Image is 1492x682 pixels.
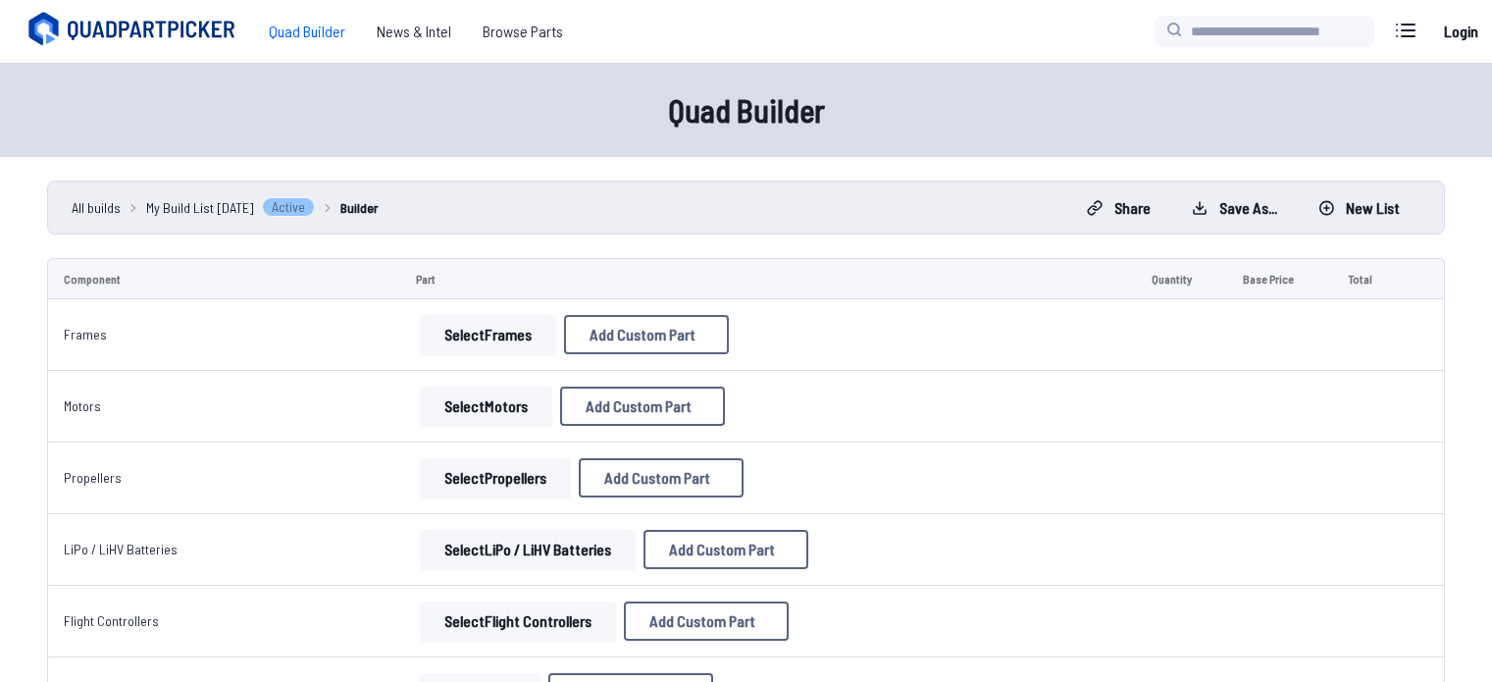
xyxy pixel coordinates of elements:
a: News & Intel [361,12,467,51]
a: Frames [64,326,107,342]
a: All builds [72,197,121,218]
a: SelectFlight Controllers [416,602,620,641]
button: Add Custom Part [643,530,808,569]
td: Part [400,258,1136,299]
td: Total [1332,258,1404,299]
span: Add Custom Part [649,613,755,629]
span: My Build List [DATE] [146,197,254,218]
a: Browse Parts [467,12,579,51]
a: Motors [64,397,101,414]
button: SelectFlight Controllers [420,602,616,641]
span: Add Custom Part [590,327,695,342]
td: Component [47,258,400,299]
a: Login [1437,12,1484,51]
a: SelectMotors [416,387,556,426]
a: SelectLiPo / LiHV Batteries [416,530,640,569]
a: Propellers [64,469,122,486]
button: SelectPropellers [420,458,571,498]
button: Add Custom Part [560,387,725,426]
span: Active [262,197,315,217]
a: Builder [340,197,379,218]
button: Add Custom Part [564,315,729,354]
button: Share [1070,192,1167,224]
button: Add Custom Part [579,458,744,498]
h1: Quad Builder [119,86,1374,133]
a: Quad Builder [253,12,361,51]
button: SelectFrames [420,315,556,354]
button: New List [1302,192,1416,224]
a: SelectFrames [416,315,560,354]
td: Base Price [1227,258,1332,299]
button: SelectMotors [420,387,552,426]
button: Add Custom Part [624,602,789,641]
button: Save as... [1175,192,1294,224]
span: Add Custom Part [604,470,710,486]
span: Add Custom Part [669,542,775,557]
a: Flight Controllers [64,612,159,629]
a: LiPo / LiHV Batteries [64,541,178,557]
span: Add Custom Part [586,398,692,414]
button: SelectLiPo / LiHV Batteries [420,530,636,569]
a: My Build List [DATE]Active [146,197,315,218]
a: SelectPropellers [416,458,575,498]
td: Quantity [1136,258,1227,299]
